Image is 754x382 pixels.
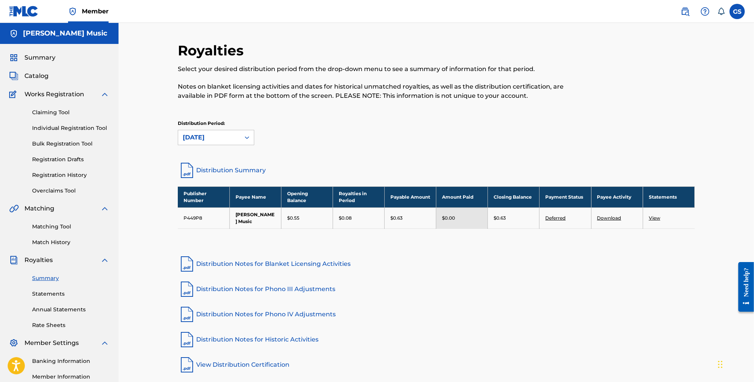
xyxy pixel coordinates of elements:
img: pdf [178,255,196,273]
span: Matching [24,204,54,213]
a: Statements [32,290,109,298]
a: Distribution Notes for Historic Activities [178,330,695,349]
img: expand [100,204,109,213]
a: Distribution Notes for Blanket Licensing Activities [178,255,695,273]
div: [DATE] [183,133,236,142]
img: help [700,7,710,16]
iframe: Chat Widget [716,345,754,382]
h5: Greg Sanderson Music [23,29,107,38]
div: User Menu [730,4,745,19]
a: Banking Information [32,357,109,365]
a: Member Information [32,373,109,381]
a: Registration History [32,171,109,179]
span: Summary [24,53,55,62]
img: Works Registration [9,90,19,99]
p: $0.08 [339,215,352,222]
a: Registration Drafts [32,155,109,163]
a: Individual Registration Tool [32,124,109,132]
p: $0.63 [390,215,403,222]
a: Distribution Notes for Phono III Adjustments [178,280,695,298]
th: Closing Balance [488,186,539,207]
a: Distribution Summary [178,161,695,180]
img: distribution-summary-pdf [178,161,196,180]
img: pdf [178,356,196,374]
span: Member Settings [24,338,79,348]
a: Match History [32,238,109,246]
div: Notifications [717,8,725,15]
img: expand [100,256,109,265]
img: pdf [178,330,196,349]
img: Member Settings [9,338,18,348]
th: Royalties in Period [333,186,384,207]
th: Statements [643,186,694,207]
td: [PERSON_NAME] Music [229,207,281,228]
img: Catalog [9,71,18,81]
img: MLC Logo [9,6,39,17]
th: Amount Paid [436,186,488,207]
td: P449P8 [178,207,229,228]
th: Payee Name [229,186,281,207]
span: Royalties [24,256,53,265]
a: Bulk Registration Tool [32,140,109,148]
a: Matching Tool [32,223,109,231]
a: Deferred [545,215,565,221]
img: expand [100,90,109,99]
iframe: Resource Center [733,256,754,318]
p: Notes on blanket licensing activities and dates for historical unmatched royalties, as well as th... [178,82,576,100]
div: Drag [718,353,723,376]
a: Download [597,215,621,221]
a: View [649,215,660,221]
img: Top Rightsholder [68,7,77,16]
a: View Distribution Certification [178,356,695,374]
th: Publisher Number [178,186,229,207]
p: $0.63 [494,215,506,222]
a: Summary [32,274,109,282]
a: SummarySummary [9,53,55,62]
th: Payee Activity [591,186,643,207]
a: CatalogCatalog [9,71,49,81]
span: Catalog [24,71,49,81]
img: Matching [9,204,19,213]
a: Overclaims Tool [32,187,109,195]
span: Works Registration [24,90,84,99]
a: Rate Sheets [32,321,109,329]
span: Member [82,7,109,16]
img: pdf [178,280,196,298]
th: Payable Amount [385,186,436,207]
h2: Royalties [178,42,247,59]
th: Opening Balance [281,186,333,207]
p: Distribution Period: [178,120,254,127]
img: pdf [178,305,196,324]
img: search [681,7,690,16]
img: expand [100,338,109,348]
th: Payment Status [539,186,591,207]
a: Public Search [678,4,693,19]
p: Select your desired distribution period from the drop-down menu to see a summary of information f... [178,65,576,74]
div: Help [697,4,713,19]
img: Accounts [9,29,18,38]
img: Royalties [9,256,18,265]
p: $0.55 [287,215,299,222]
a: Claiming Tool [32,108,109,117]
p: $0.00 [442,215,455,222]
a: Distribution Notes for Phono IV Adjustments [178,305,695,324]
img: Summary [9,53,18,62]
a: Annual Statements [32,306,109,314]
